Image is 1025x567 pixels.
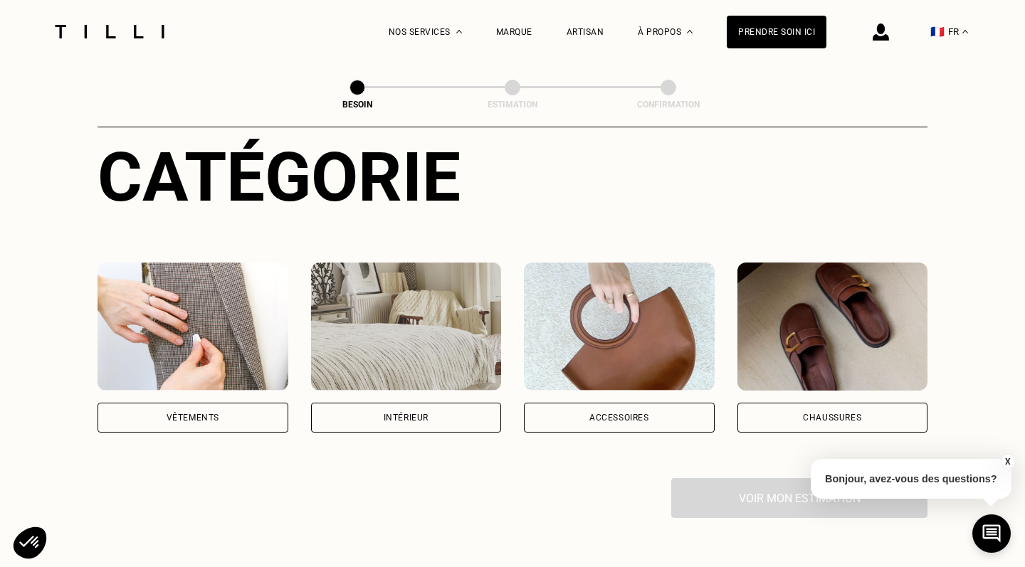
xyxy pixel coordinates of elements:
[589,413,649,422] div: Accessoires
[597,100,740,110] div: Confirmation
[930,25,945,38] span: 🇫🇷
[1000,454,1014,470] button: X
[496,27,532,37] a: Marque
[873,23,889,41] img: icône connexion
[811,459,1011,499] p: Bonjour, avez-vous des questions?
[962,30,968,33] img: menu déroulant
[737,263,928,391] img: Chaussures
[384,413,429,422] div: Intérieur
[167,413,219,422] div: Vêtements
[456,30,462,33] img: Menu déroulant
[524,263,715,391] img: Accessoires
[803,413,861,422] div: Chaussures
[727,16,826,48] a: Prendre soin ici
[98,263,288,391] img: Vêtements
[687,30,693,33] img: Menu déroulant à propos
[311,263,502,391] img: Intérieur
[50,25,169,38] img: Logo du service de couturière Tilli
[441,100,584,110] div: Estimation
[567,27,604,37] a: Artisan
[286,100,429,110] div: Besoin
[98,137,927,217] div: Catégorie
